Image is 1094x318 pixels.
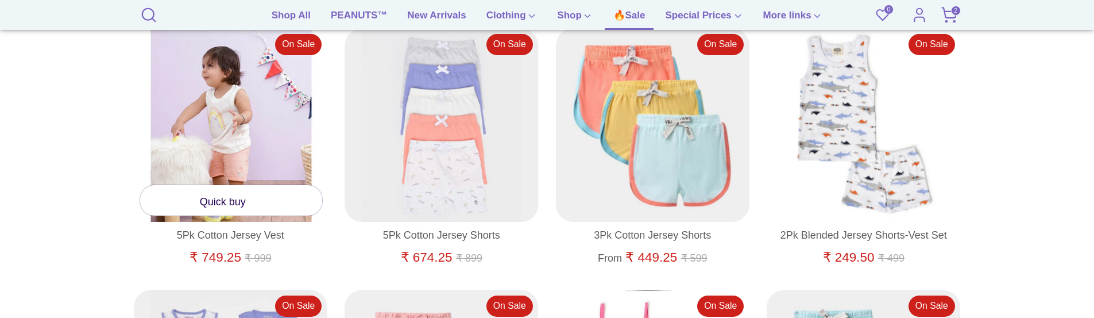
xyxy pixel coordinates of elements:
[401,250,453,265] span: ₹ 674.25
[548,8,601,30] a: Shop
[767,227,961,244] a: 2Pk Blended Jersey Shorts-Vest Set
[823,250,875,265] span: ₹ 249.50
[478,8,546,30] a: Clothing
[598,252,622,264] span: From
[399,8,474,30] a: New Arrivals
[245,252,271,264] span: ₹ 999
[767,28,961,223] a: Boys Shark Print Shorts and Vest Set Clothing Set 1
[697,34,744,55] span: On Sale
[951,6,961,16] span: 2
[938,3,961,26] a: 2
[137,6,160,17] a: Search
[556,28,750,223] a: 3Pk Cotton Jersey Shorts Shorts 1
[556,227,750,244] a: 3Pk Cotton Jersey Shorts
[755,8,832,30] a: More links
[605,8,654,30] a: 🔥Sale
[190,250,241,265] span: ₹ 749.25
[878,252,904,264] span: ₹ 499
[275,34,322,55] span: On Sale
[681,252,708,264] span: ₹ 599
[345,227,539,244] a: 5Pk Cotton Jersey Shorts
[134,227,328,244] a: 5Pk Cotton Jersey Vest
[909,34,955,55] span: On Sale
[456,252,482,264] span: ₹ 899
[345,28,539,223] a: Unisex Printed Shorts - Arcus (Pack of 5) Shorts 1
[697,296,744,317] span: On Sale
[140,185,323,216] a: Quick buy
[884,5,894,14] span: 0
[275,296,322,317] span: On Sale
[909,296,955,317] span: On Sale
[486,34,533,55] span: On Sale
[625,250,677,265] span: ₹ 449.25
[908,3,931,26] a: Account
[263,8,319,30] a: Shop All
[322,8,396,30] a: PEANUTS™
[657,8,752,30] a: Special Prices
[486,296,533,317] span: On Sale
